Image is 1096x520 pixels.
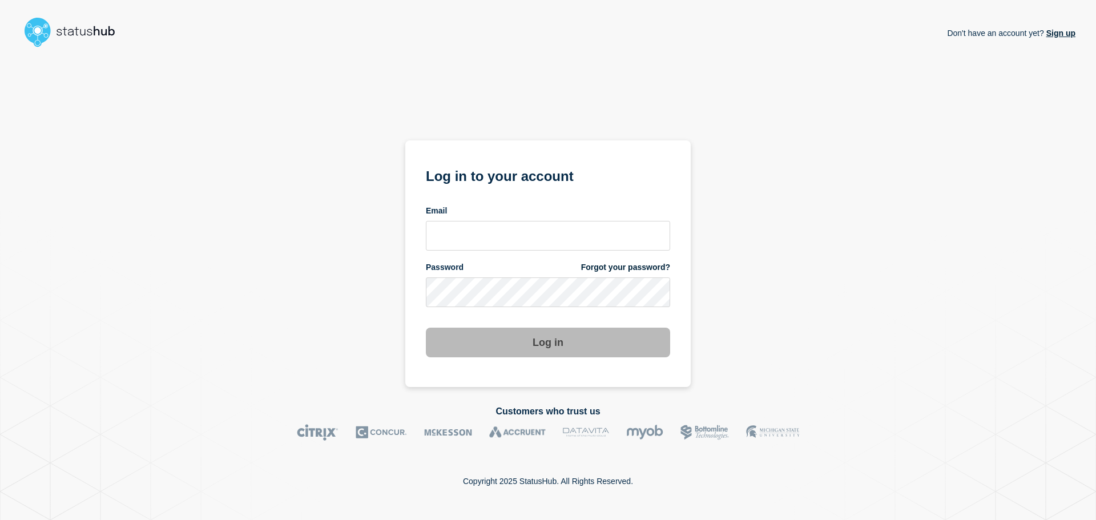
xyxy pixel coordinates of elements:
[356,424,407,441] img: Concur logo
[297,424,339,441] img: Citrix logo
[21,406,1075,417] h2: Customers who trust us
[563,424,609,441] img: DataVita logo
[463,477,633,486] p: Copyright 2025 StatusHub. All Rights Reserved.
[21,14,129,50] img: StatusHub logo
[947,19,1075,47] p: Don't have an account yet?
[426,205,447,216] span: Email
[489,424,546,441] img: Accruent logo
[426,328,670,357] button: Log in
[426,221,670,251] input: email input
[680,424,729,441] img: Bottomline logo
[1044,29,1075,38] a: Sign up
[746,424,799,441] img: MSU logo
[426,164,670,186] h1: Log in to your account
[426,277,670,307] input: password input
[626,424,663,441] img: myob logo
[424,424,472,441] img: McKesson logo
[581,262,670,273] a: Forgot your password?
[426,262,464,273] span: Password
